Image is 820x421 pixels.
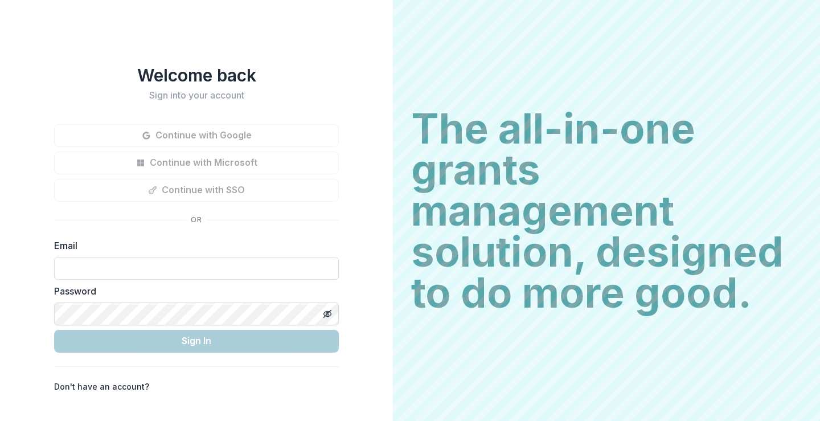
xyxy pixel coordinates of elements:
[318,305,337,323] button: Toggle password visibility
[54,284,332,298] label: Password
[54,90,339,101] h2: Sign into your account
[54,179,339,202] button: Continue with SSO
[54,124,339,147] button: Continue with Google
[54,330,339,353] button: Sign In
[54,381,149,393] p: Don't have an account?
[54,65,339,85] h1: Welcome back
[54,152,339,174] button: Continue with Microsoft
[54,239,332,252] label: Email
